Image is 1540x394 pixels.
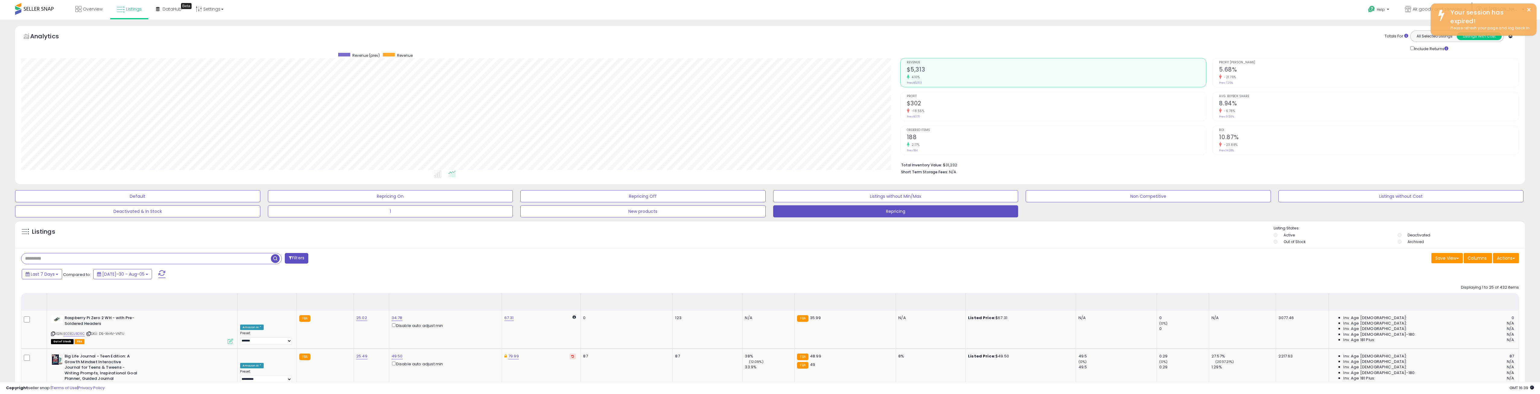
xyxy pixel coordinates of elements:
span: Inv. Age [DEMOGRAPHIC_DATA]: [1343,321,1407,326]
span: All listings that are currently out of stock and unavailable for purchase on Amazon [51,339,74,344]
div: 0.29 [1159,354,1209,359]
span: Columns [1468,255,1487,261]
div: 27.57% [1211,354,1276,359]
span: Last 7 Days [31,271,55,277]
h2: 5.68% [1219,66,1519,74]
span: Inv. Age [DEMOGRAPHIC_DATA]-180: [1343,370,1415,376]
li: $31,232 [901,161,1514,168]
button: Save View [1431,253,1463,263]
div: 8% [898,354,961,359]
a: B0DB2JBD9C [63,331,85,336]
span: Revenue [907,61,1206,64]
div: Totals For [1385,34,1408,39]
div: 49.5 [1078,364,1157,370]
button: Repricing On [268,190,513,202]
a: 79.99 [508,353,519,359]
span: 0 [1512,315,1514,321]
small: Prev: $5,103 [907,81,922,85]
button: New products [520,205,766,217]
b: Listed Price: [968,315,995,321]
small: FBA [797,362,808,369]
div: 87 [675,354,738,359]
span: N/A [1507,326,1514,332]
div: 33.9% [745,364,794,370]
div: Tooltip anchor [181,3,192,9]
a: 49.50 [392,353,403,359]
div: 1.29% [1211,364,1276,370]
div: 49.5 [1078,354,1157,359]
span: N/A [949,169,956,175]
span: Inv. Age 181 Plus: [1343,337,1375,343]
span: Inv. Age [DEMOGRAPHIC_DATA]-180: [1343,332,1415,337]
small: Prev: $370 [907,115,920,118]
b: Raspberry Pi Zero 2 WH - with Pre-Soldered Headers [65,315,138,328]
div: 38% [745,354,794,359]
div: N/A [898,315,961,321]
span: 49 [810,362,815,367]
h2: $302 [907,100,1206,108]
div: N/A [1211,315,1272,321]
span: Inv. Age [DEMOGRAPHIC_DATA]: [1343,354,1407,359]
div: Please refresh your page and log back in [1446,25,1532,31]
button: Last 7 Days [22,269,62,279]
span: 2025-08-14 16:39 GMT [1510,385,1534,391]
span: DataHub [163,6,182,12]
div: 0 [1159,326,1209,332]
button: Actions [1493,253,1519,263]
small: -21.76% [1222,75,1236,79]
span: Profit [907,95,1206,98]
span: Ak goods and services [1413,6,1462,12]
a: 25.02 [356,315,367,321]
span: Inv. Age [DEMOGRAPHIC_DATA]: [1343,315,1407,321]
small: FBA [797,315,808,322]
div: 87 [583,354,668,359]
small: (0%) [1159,321,1168,326]
h2: 188 [907,134,1206,142]
div: 0 [1159,315,1209,321]
span: Inv. Age [DEMOGRAPHIC_DATA]: [1343,326,1407,332]
div: N/A [745,315,790,321]
div: 0 [583,315,668,321]
img: 3163qDOAfcL._SL40_.jpg [51,315,63,323]
span: 48.99 [810,353,821,359]
small: -6.78% [1222,109,1235,113]
a: Help [1363,1,1395,20]
div: Amazon AI * [240,325,264,330]
button: Repricing [773,205,1018,217]
button: Non Competitive [1026,190,1271,202]
small: FBA [797,354,808,360]
button: Listings without Cost [1278,190,1524,202]
div: Disable auto adjust min [392,360,497,367]
span: N/A [1507,370,1514,376]
a: Terms of Use [52,385,77,391]
small: Prev: 9.59% [1219,115,1234,118]
div: Amazon AI * [240,363,264,368]
a: 67.31 [504,315,514,321]
span: Compared to: [63,272,91,277]
button: Listings With Cost [1457,32,1502,40]
a: 34.78 [392,315,402,321]
b: Short Term Storage Fees: [901,169,948,175]
label: Active [1284,232,1295,238]
div: Disable auto adjust min [392,322,497,328]
span: [DATE]-30 - Aug-05 [102,271,144,277]
div: Your session has expired! [1446,8,1532,25]
h5: Analytics [30,32,71,42]
small: (12.09%) [749,359,764,364]
span: N/A [1507,359,1514,364]
span: FBA [75,339,85,344]
div: N/A [1078,315,1152,321]
button: Default [15,190,260,202]
small: (0%) [1078,359,1087,364]
b: Listed Price: [968,353,995,359]
div: 0.29 [1159,364,1209,370]
h2: $5,313 [907,66,1206,74]
span: N/A [1507,337,1514,343]
small: 2.17% [910,143,920,147]
div: Include Returns [1406,45,1456,52]
h2: 10.87% [1219,134,1519,142]
small: 4.10% [910,75,920,79]
small: Prev: 14.28% [1219,149,1234,152]
span: ROI [1219,129,1519,132]
small: -23.88% [1222,143,1238,147]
